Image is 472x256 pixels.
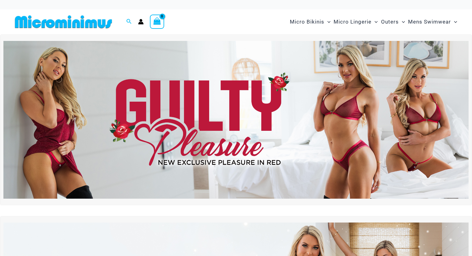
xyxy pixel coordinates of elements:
[451,14,457,30] span: Menu Toggle
[332,12,379,31] a: Micro LingerieMenu ToggleMenu Toggle
[380,12,407,31] a: OutersMenu ToggleMenu Toggle
[150,15,164,29] a: View Shopping Cart, empty
[381,14,399,30] span: Outers
[290,14,324,30] span: Micro Bikinis
[287,11,460,32] nav: Site Navigation
[12,15,115,29] img: MM SHOP LOGO FLAT
[399,14,405,30] span: Menu Toggle
[138,19,144,24] a: Account icon link
[407,12,459,31] a: Mens SwimwearMenu ToggleMenu Toggle
[3,41,469,199] img: Guilty Pleasures Red Lingerie
[288,12,332,31] a: Micro BikinisMenu ToggleMenu Toggle
[408,14,451,30] span: Mens Swimwear
[371,14,378,30] span: Menu Toggle
[126,18,132,26] a: Search icon link
[334,14,371,30] span: Micro Lingerie
[324,14,330,30] span: Menu Toggle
